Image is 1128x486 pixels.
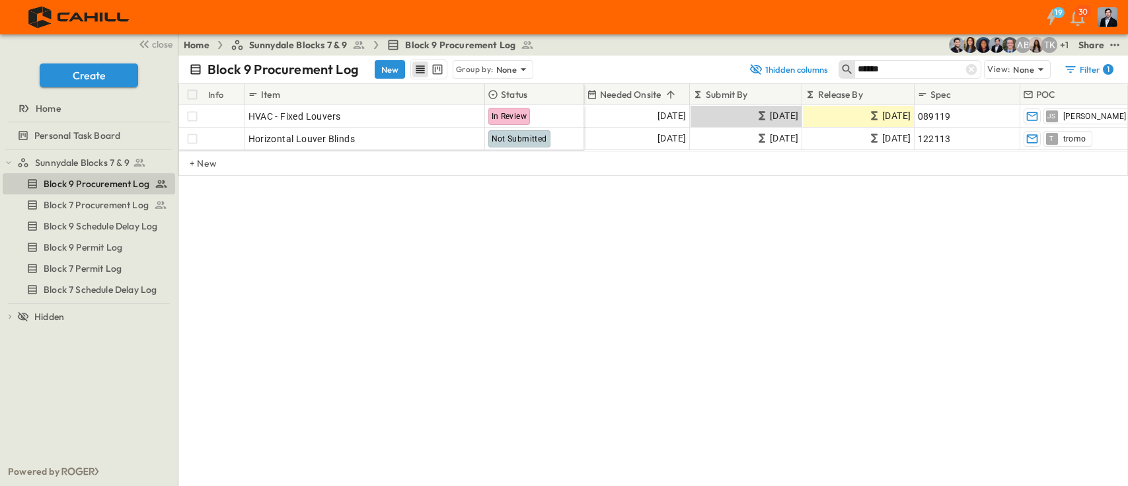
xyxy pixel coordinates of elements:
[3,217,172,235] a: Block 9 Schedule Delay Log
[1036,88,1056,101] p: POC
[1063,111,1127,122] span: [PERSON_NAME]
[3,280,172,299] a: Block 7 Schedule Delay Log
[1078,38,1104,52] div: Share
[44,283,157,296] span: Block 7 Schedule Delay Log
[989,37,1004,53] img: Mike Daly (mdaly@cahill-sf.com)
[3,279,175,300] div: Block 7 Schedule Delay Logtest
[1107,37,1123,53] button: test
[35,156,130,169] span: Sunnydale Blocks 7 & 9
[770,108,798,124] span: [DATE]
[501,88,527,101] p: Status
[3,194,175,216] div: Block 7 Procurement Logtest
[249,38,348,52] span: Sunnydale Blocks 7 & 9
[949,37,965,53] img: Anthony Vazquez (avazquez@cahill-sf.com)
[3,259,172,278] a: Block 7 Permit Log
[44,177,149,190] span: Block 9 Procurement Log
[3,175,172,193] a: Block 9 Procurement Log
[410,60,447,79] div: table view
[1002,37,1018,53] img: Jared Salin (jsalin@cahill-sf.com)
[34,310,64,323] span: Hidden
[741,60,836,79] button: 1hidden columns
[44,241,122,254] span: Block 9 Permit Log
[1059,60,1117,79] button: Filter1
[987,62,1010,77] p: View:
[44,198,149,212] span: Block 7 Procurement Log
[3,196,172,214] a: Block 7 Procurement Log
[190,157,198,170] p: + New
[1060,38,1073,52] p: + 1
[1015,37,1031,53] div: Andrew Barreto (abarreto@guzmangc.com)
[1064,63,1113,76] div: Filter
[429,61,445,77] button: kanban view
[40,63,138,87] button: Create
[1028,37,1044,53] img: Raven Libunao (rlibunao@cahill-sf.com)
[1107,64,1109,75] h6: 1
[1078,7,1088,17] p: 30
[818,88,863,101] p: Release By
[962,37,978,53] img: Kim Bowen (kbowen@cahill-sf.com)
[184,38,209,52] a: Home
[492,112,527,121] span: In Review
[882,131,911,146] span: [DATE]
[600,88,661,101] p: Needed Onsite
[770,131,798,146] span: [DATE]
[1055,7,1063,18] h6: 19
[36,102,61,115] span: Home
[3,99,172,118] a: Home
[1049,138,1053,139] span: T
[3,258,175,279] div: Block 7 Permit Logtest
[44,220,157,233] span: Block 9 Schedule Delay Log
[1041,37,1057,53] div: Teddy Khuong (tkhuong@guzmangc.com)
[658,131,686,146] span: [DATE]
[975,37,991,53] img: Olivia Khan (okhan@cahill-sf.com)
[930,88,951,101] p: Spec
[3,125,175,146] div: Personal Task Boardtest
[1098,7,1117,27] img: Profile Picture
[34,129,120,142] span: Personal Task Board
[17,153,172,172] a: Sunnydale Blocks 7 & 9
[133,34,175,53] button: close
[1063,134,1086,144] span: tromo
[231,38,366,52] a: Sunnydale Blocks 7 & 9
[207,60,359,79] p: Block 9 Procurement Log
[412,61,428,77] button: row view
[3,152,175,173] div: Sunnydale Blocks 7 & 9test
[248,110,341,123] span: HVAC - Fixed Louvers
[1013,63,1034,76] p: None
[3,238,172,257] a: Block 9 Permit Log
[375,60,405,79] button: New
[206,84,245,105] div: Info
[1038,5,1065,29] button: 19
[184,38,542,52] nav: breadcrumbs
[882,108,911,124] span: [DATE]
[496,63,517,76] p: None
[152,38,172,51] span: close
[456,63,494,76] p: Group by:
[261,88,280,101] p: Item
[405,38,515,52] span: Block 9 Procurement Log
[208,76,224,113] div: Info
[706,88,748,101] p: Submit By
[248,132,356,145] span: Horizontal Louver Blinds
[3,126,172,145] a: Personal Task Board
[663,87,678,102] button: Sort
[918,132,951,145] span: 122113
[387,38,534,52] a: Block 9 Procurement Log
[3,216,175,237] div: Block 9 Schedule Delay Logtest
[918,110,951,123] span: 089119
[3,173,175,194] div: Block 9 Procurement Logtest
[3,237,175,258] div: Block 9 Permit Logtest
[492,134,547,143] span: Not Submitted
[658,108,686,124] span: [DATE]
[44,262,122,275] span: Block 7 Permit Log
[16,3,143,31] img: 4f72bfc4efa7236828875bac24094a5ddb05241e32d018417354e964050affa1.png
